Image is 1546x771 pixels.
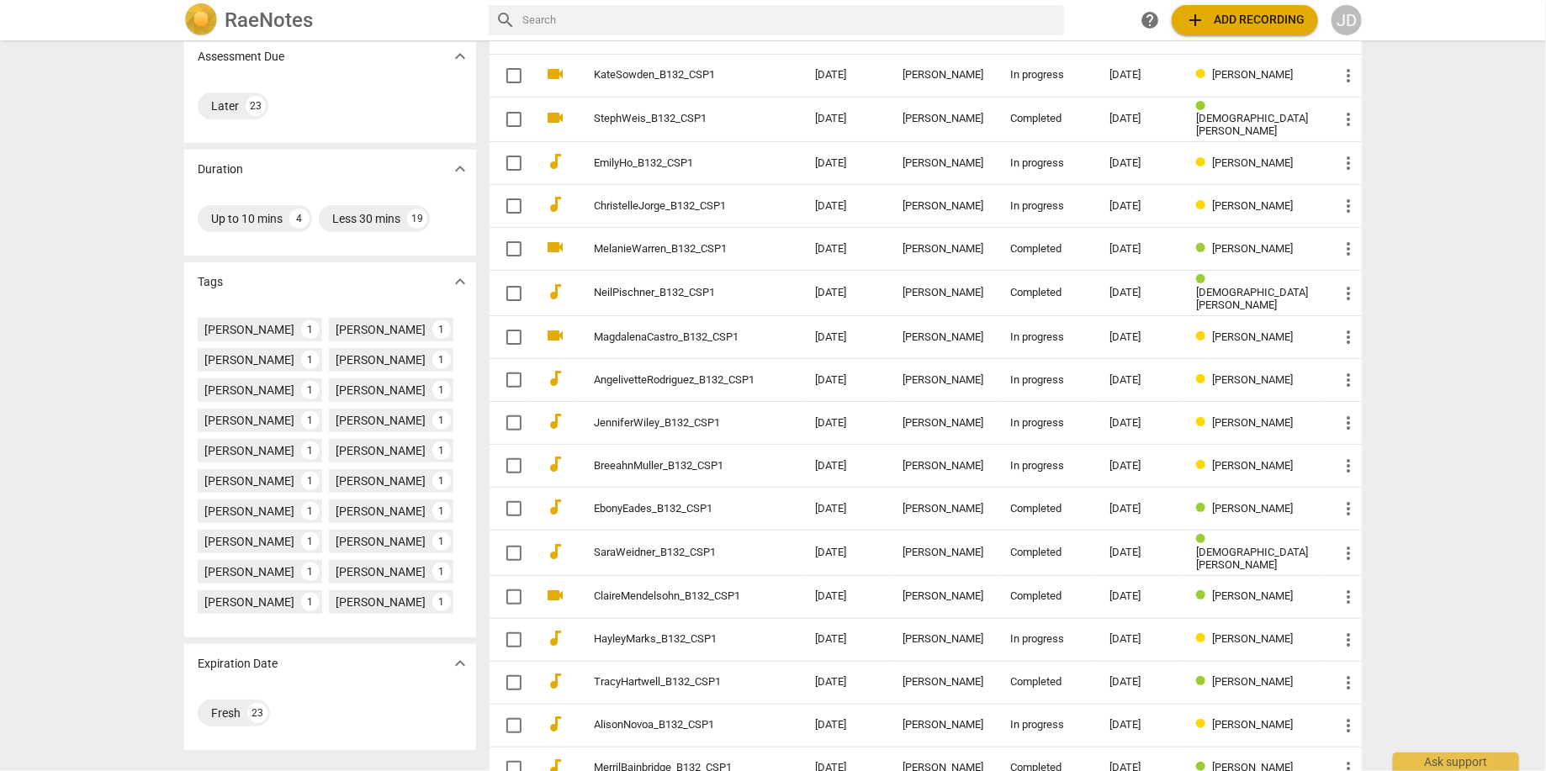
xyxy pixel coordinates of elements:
div: [DATE] [1109,503,1169,515]
div: [PERSON_NAME] [204,351,294,368]
span: Review status: completed [1196,100,1212,113]
div: 1 [301,320,320,339]
div: [PERSON_NAME] [204,594,294,610]
div: 1 [432,441,451,460]
div: Completed [1010,243,1083,256]
td: [DATE] [802,402,889,445]
span: more_vert [1338,630,1358,650]
div: 1 [301,411,320,430]
span: audiotrack [545,628,565,648]
span: Review status: completed [1196,589,1212,602]
a: ClaireMendelsohn_B132_CSP1 [594,590,754,603]
span: videocam [545,108,565,128]
a: TracyHartwell_B132_CSP1 [594,676,754,689]
span: more_vert [1338,153,1358,173]
div: [PERSON_NAME] [204,563,294,580]
div: [PERSON_NAME] [903,374,983,387]
span: Review status: completed [1196,675,1212,688]
span: search [495,10,516,30]
div: [PERSON_NAME] [903,676,983,689]
div: 1 [432,351,451,369]
div: [PERSON_NAME] [204,503,294,520]
div: [PERSON_NAME] [903,590,983,603]
span: [PERSON_NAME] [1212,242,1293,255]
td: [DATE] [802,575,889,618]
div: 1 [301,351,320,369]
span: Review status: in progress [1196,156,1212,169]
div: 23 [246,96,266,116]
span: expand_more [450,653,470,673]
div: [PERSON_NAME] [336,473,426,489]
td: [DATE] [802,531,889,576]
button: Upload [1172,5,1318,35]
button: Show more [447,269,473,294]
div: [DATE] [1109,719,1169,731]
div: [PERSON_NAME] [204,442,294,459]
td: [DATE] [802,142,889,185]
span: Review status: in progress [1196,330,1212,343]
div: In progress [1010,157,1083,170]
td: [DATE] [802,704,889,747]
div: Later [211,98,239,114]
div: [PERSON_NAME] [336,382,426,399]
div: In progress [1010,200,1083,213]
a: BreeahnMuller_B132_CSP1 [594,460,754,473]
div: 1 [432,320,451,339]
button: JD [1332,5,1362,35]
div: In progress [1010,460,1083,473]
div: 1 [432,411,451,430]
div: [PERSON_NAME] [204,533,294,550]
span: audiotrack [545,194,565,214]
a: KateSowden_B132_CSP1 [594,69,754,82]
div: 1 [432,381,451,399]
span: Review status: completed [1196,533,1212,546]
p: Assessment Due [198,48,284,66]
a: EbonyEades_B132_CSP1 [594,503,754,515]
div: [DATE] [1109,590,1169,603]
span: audiotrack [545,368,565,388]
span: audiotrack [545,714,565,734]
button: Show more [447,156,473,182]
span: Review status: completed [1196,273,1212,286]
div: [PERSON_NAME] [903,113,983,125]
span: [PERSON_NAME] [1212,589,1293,602]
p: Tags [198,273,223,291]
span: expand_more [450,159,470,179]
div: [DATE] [1109,157,1169,170]
div: 1 [432,502,451,520]
div: [DATE] [1109,417,1169,430]
div: [PERSON_NAME] [903,243,983,256]
td: [DATE] [802,316,889,359]
span: Review status: in progress [1196,416,1212,429]
span: audiotrack [545,541,565,562]
p: Duration [198,161,243,178]
span: more_vert [1338,370,1358,390]
div: [DATE] [1109,633,1169,646]
div: Completed [1010,676,1083,689]
h2: RaeNotes [225,8,313,32]
span: more_vert [1338,283,1358,304]
span: videocam [545,325,565,346]
span: [DEMOGRAPHIC_DATA][PERSON_NAME] [1196,546,1308,571]
a: AlisonNovoa_B132_CSP1 [594,719,754,731]
div: 1 [301,472,320,490]
span: more_vert [1338,413,1358,433]
div: In progress [1010,331,1083,344]
div: [PERSON_NAME] [204,473,294,489]
div: 1 [301,381,320,399]
span: [PERSON_NAME] [1212,68,1293,81]
p: Expiration Date [198,655,278,673]
div: [DATE] [1109,676,1169,689]
span: more_vert [1338,239,1358,259]
td: [DATE] [802,359,889,402]
span: [PERSON_NAME] [1212,199,1293,212]
a: EmilyHo_B132_CSP1 [594,157,754,170]
a: SaraWeidner_B132_CSP1 [594,547,754,559]
div: [DATE] [1109,547,1169,559]
a: Help [1135,5,1165,35]
div: 1 [432,472,451,490]
div: Completed [1010,287,1083,299]
td: [DATE] [802,271,889,316]
td: [DATE] [802,445,889,488]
